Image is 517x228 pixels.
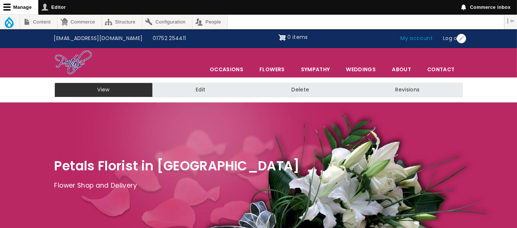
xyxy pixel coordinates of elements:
button: Vertical orientation [504,15,517,27]
a: Structure [102,15,142,29]
img: Home [54,50,92,76]
button: Open User account menu configuration options [457,34,466,43]
a: Delete [248,83,352,97]
a: 01752 254411 [148,32,191,46]
a: Configuration [142,15,192,29]
a: Contact [419,62,462,77]
a: Flowers [252,62,292,77]
p: Flower Shop and Delivery [54,180,463,191]
span: Weddings [338,62,383,77]
a: Content [20,15,57,29]
a: About [384,62,419,77]
a: Edit [153,83,248,97]
nav: Tabs [49,83,468,97]
a: My account [396,32,438,46]
span: Petals Florist in [GEOGRAPHIC_DATA] [54,157,300,175]
span: 0 items [287,33,308,41]
a: Revisions [352,83,463,97]
a: People [192,15,228,29]
a: [EMAIL_ADDRESS][DOMAIN_NAME] [49,32,148,46]
a: Shopping cart 0 items [279,32,308,43]
a: View [54,83,153,97]
a: Sympathy [293,62,338,77]
img: Shopping cart [279,32,286,43]
span: Occasions [202,62,251,77]
a: Log out [438,32,468,46]
a: Commerce [57,15,101,29]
